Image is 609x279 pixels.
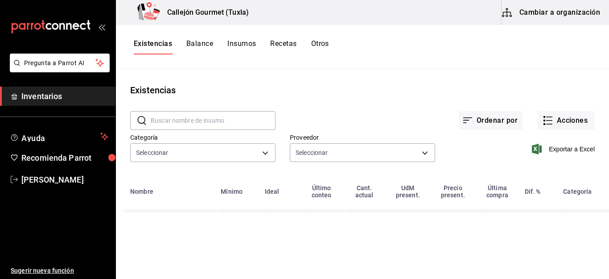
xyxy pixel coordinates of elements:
div: Categoría [563,188,592,195]
span: Ayuda [21,131,97,142]
button: Pregunta a Parrot AI [10,54,110,72]
button: Recetas [270,39,296,54]
div: Mínimo [221,188,243,195]
span: Pregunta a Parrot AI [24,58,96,68]
span: Sugerir nueva función [11,266,108,275]
span: [PERSON_NAME] [21,174,108,186]
div: UdM present. [391,184,425,199]
button: Existencias [134,39,172,54]
input: Buscar nombre de insumo [151,112,276,129]
span: Recomienda Parrot [21,152,108,164]
span: Inventarios [21,90,108,102]
button: Acciones [537,111,595,130]
a: Pregunta a Parrot AI [6,65,110,74]
div: Ideal [265,188,280,195]
div: Última compra [481,184,514,199]
h3: Callejón Gourmet (Tuxla) [160,7,249,18]
span: Seleccionar [136,148,168,157]
label: Categoría [130,134,276,141]
button: open_drawer_menu [98,23,105,30]
button: Exportar a Excel [534,144,595,154]
div: Cant. actual [349,184,380,199]
label: Proveedor [290,134,435,141]
div: Último conteo [305,184,338,199]
button: Ordenar por [459,111,523,130]
span: Seleccionar [296,148,328,157]
button: Insumos [227,39,256,54]
div: navigation tabs [134,39,329,54]
button: Otros [311,39,329,54]
div: Nombre [130,188,153,195]
button: Balance [186,39,213,54]
div: Existencias [130,83,176,97]
div: Dif. % [525,188,541,195]
div: Precio present. [436,184,470,199]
